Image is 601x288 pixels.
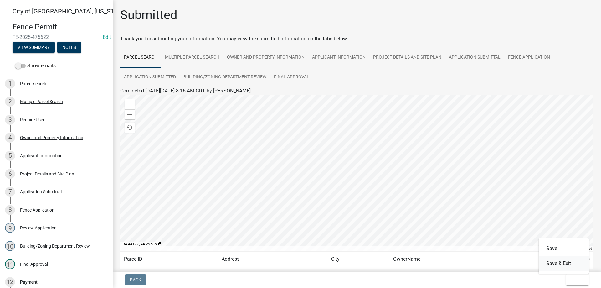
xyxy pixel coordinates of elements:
[57,42,81,53] button: Notes
[327,252,389,267] td: City
[571,277,580,282] span: Exit
[504,48,554,68] a: Fence Application
[13,34,100,40] span: FE-2025-475622
[161,48,223,68] a: Multiple Parcel Search
[20,172,74,176] div: Project Details and Site Plan
[120,67,180,87] a: Application Submitted
[120,8,177,23] h1: Submitted
[20,208,54,212] div: Fence Application
[223,48,308,68] a: Owner and Property Information
[125,274,146,285] button: Back
[120,252,218,267] td: ParcelID
[13,8,126,15] span: City of [GEOGRAPHIC_DATA], [US_STATE]
[57,45,81,50] wm-modal-confirm: Notes
[445,48,504,68] a: Application Submittal
[13,23,108,32] h4: Fence Permit
[539,241,589,256] button: Save
[125,99,135,109] div: Zoom in
[5,79,15,89] div: 1
[130,277,141,282] span: Back
[539,238,589,274] div: Exit
[5,223,15,233] div: 9
[539,256,589,271] button: Save & Exit
[125,123,135,133] div: Find my location
[20,135,83,140] div: Owner and Property Information
[13,45,55,50] wm-modal-confirm: Summary
[120,88,251,94] span: Completed [DATE][DATE] 8:16 AM CDT by [PERSON_NAME]
[5,205,15,215] div: 8
[20,280,38,284] div: Payment
[218,252,327,267] td: Address
[369,48,445,68] a: Project Details and Site Plan
[20,118,44,122] div: Require User
[120,267,218,282] td: 00100208206060
[308,48,369,68] a: Applicant Information
[103,34,111,40] wm-modal-confirm: Edit Application Number
[5,241,15,251] div: 10
[20,99,63,104] div: Multiple Parcel Search
[327,267,389,282] td: NEW ULM
[270,67,313,87] a: Final Approval
[5,97,15,107] div: 2
[218,267,327,282] td: [STREET_ADDRESS]
[5,115,15,125] div: 3
[103,34,111,40] a: Edit
[389,252,552,267] td: OwnerName
[20,190,62,194] div: Application Submittal
[5,187,15,197] div: 7
[15,62,56,70] label: Show emails
[5,277,15,287] div: 12
[586,247,592,251] a: Esri
[5,133,15,143] div: 4
[5,259,15,269] div: 11
[125,109,135,119] div: Zoom out
[120,35,593,43] div: Thank you for submitting your information. You may view the submitted information on the tabs below.
[20,154,63,158] div: Applicant Information
[120,48,161,68] a: Parcel search
[13,42,55,53] button: View Summary
[20,244,90,248] div: Building/Zoning Department Review
[20,81,46,86] div: Parcel search
[5,169,15,179] div: 6
[5,151,15,161] div: 5
[180,67,270,87] a: Building/Zoning Department Review
[20,262,48,266] div: Final Approval
[566,274,589,285] button: Exit
[20,226,57,230] div: Review Application
[389,267,552,282] td: BROADWAY PLAZA SOUTH LLC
